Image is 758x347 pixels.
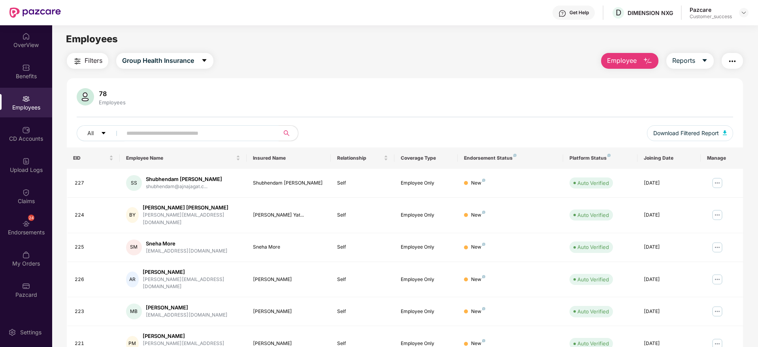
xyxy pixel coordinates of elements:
div: Pazcare [690,6,732,13]
div: [PERSON_NAME][EMAIL_ADDRESS][DOMAIN_NAME] [143,276,240,291]
button: Download Filtered Report [647,125,733,141]
span: caret-down [101,130,106,137]
div: shubhendam@ajnajagat.c... [146,183,222,190]
span: Download Filtered Report [653,129,719,138]
img: svg+xml;base64,PHN2ZyBpZD0iTXlfT3JkZXJzIiBkYXRhLW5hbWU9Ik15IE9yZGVycyIgeG1sbnM9Imh0dHA6Ly93d3cudz... [22,251,30,259]
div: Employee Only [401,179,451,187]
div: Shubhendam [PERSON_NAME] [146,175,222,183]
div: 225 [75,243,113,251]
div: 227 [75,179,113,187]
div: [DATE] [644,211,694,219]
div: Self [337,179,388,187]
img: svg+xml;base64,PHN2ZyBpZD0iU2V0dGluZy0yMHgyMCIgeG1sbnM9Imh0dHA6Ly93d3cudzMub3JnLzIwMDAvc3ZnIiB3aW... [8,328,16,336]
div: [EMAIL_ADDRESS][DOMAIN_NAME] [146,311,228,319]
div: Platform Status [569,155,631,161]
div: Employee Only [401,243,451,251]
div: New [471,243,485,251]
div: SS [126,175,142,191]
div: SM [126,240,142,255]
img: New Pazcare Logo [9,8,61,18]
div: Self [337,211,388,219]
div: Endorsement Status [464,155,557,161]
span: Employees [66,33,118,45]
div: [PERSON_NAME] [143,332,240,340]
div: [PERSON_NAME] [146,304,228,311]
img: svg+xml;base64,PHN2ZyBpZD0iSG9tZSIgeG1sbnM9Imh0dHA6Ly93d3cudzMub3JnLzIwMDAvc3ZnIiB3aWR0aD0iMjAiIG... [22,32,30,40]
img: manageButton [711,209,724,221]
div: [PERSON_NAME] [PERSON_NAME] [143,204,240,211]
img: svg+xml;base64,PHN2ZyBpZD0iQ0RfQWNjb3VudHMiIGRhdGEtbmFtZT0iQ0QgQWNjb3VudHMiIHhtbG5zPSJodHRwOi8vd3... [22,126,30,134]
img: svg+xml;base64,PHN2ZyB4bWxucz0iaHR0cDovL3d3dy53My5vcmcvMjAwMC9zdmciIHdpZHRoPSI4IiBoZWlnaHQ9IjgiIH... [482,179,485,182]
span: Employee [607,56,637,66]
div: MB [126,304,142,319]
div: [DATE] [644,179,694,187]
span: Relationship [337,155,382,161]
button: Reportscaret-down [666,53,714,69]
img: svg+xml;base64,PHN2ZyB4bWxucz0iaHR0cDovL3d3dy53My5vcmcvMjAwMC9zdmciIHdpZHRoPSI4IiBoZWlnaHQ9IjgiIH... [482,275,485,278]
div: Employees [97,99,127,106]
img: svg+xml;base64,PHN2ZyBpZD0iVXBsb2FkX0xvZ3MiIGRhdGEtbmFtZT0iVXBsb2FkIExvZ3MiIHhtbG5zPSJodHRwOi8vd3... [22,157,30,165]
span: Filters [85,56,102,66]
div: Shubhendam [PERSON_NAME] [253,179,325,187]
th: EID [67,147,120,169]
img: svg+xml;base64,PHN2ZyB4bWxucz0iaHR0cDovL3d3dy53My5vcmcvMjAwMC9zdmciIHhtbG5zOnhsaW5rPSJodHRwOi8vd3... [643,57,652,66]
img: svg+xml;base64,PHN2ZyBpZD0iUGF6Y2FyZCIgeG1sbnM9Imh0dHA6Ly93d3cudzMub3JnLzIwMDAvc3ZnIiB3aWR0aD0iMj... [22,282,30,290]
button: Group Health Insurancecaret-down [116,53,213,69]
img: svg+xml;base64,PHN2ZyB4bWxucz0iaHR0cDovL3d3dy53My5vcmcvMjAwMC9zdmciIHdpZHRoPSIyNCIgaGVpZ2h0PSIyNC... [73,57,82,66]
div: Customer_success [690,13,732,20]
img: svg+xml;base64,PHN2ZyB4bWxucz0iaHR0cDovL3d3dy53My5vcmcvMjAwMC9zdmciIHdpZHRoPSI4IiBoZWlnaHQ9IjgiIH... [482,339,485,342]
div: Sneha More [253,243,325,251]
th: Insured Name [247,147,331,169]
img: svg+xml;base64,PHN2ZyB4bWxucz0iaHR0cDovL3d3dy53My5vcmcvMjAwMC9zdmciIHhtbG5zOnhsaW5rPSJodHRwOi8vd3... [77,88,94,106]
span: caret-down [201,57,207,64]
div: [PERSON_NAME] [253,308,325,315]
div: Employee Only [401,276,451,283]
div: Settings [18,328,44,336]
span: D [616,8,621,17]
div: Auto Verified [577,243,609,251]
div: Employee Only [401,308,451,315]
img: manageButton [711,177,724,189]
img: svg+xml;base64,PHN2ZyBpZD0iSGVscC0zMngzMiIgeG1sbnM9Imh0dHA6Ly93d3cudzMub3JnLzIwMDAvc3ZnIiB3aWR0aD... [558,9,566,17]
span: Employee Name [126,155,234,161]
div: [PERSON_NAME] [253,276,325,283]
div: Sneha More [146,240,228,247]
img: svg+xml;base64,PHN2ZyB4bWxucz0iaHR0cDovL3d3dy53My5vcmcvMjAwMC9zdmciIHhtbG5zOnhsaW5rPSJodHRwOi8vd3... [723,130,727,135]
div: Get Help [569,9,589,16]
button: Employee [601,53,658,69]
div: Employee Only [401,211,451,219]
span: search [279,130,294,136]
img: svg+xml;base64,PHN2ZyB4bWxucz0iaHR0cDovL3d3dy53My5vcmcvMjAwMC9zdmciIHdpZHRoPSI4IiBoZWlnaHQ9IjgiIH... [482,211,485,214]
div: 24 [28,215,34,221]
button: Filters [67,53,108,69]
div: Self [337,243,388,251]
img: svg+xml;base64,PHN2ZyBpZD0iQmVuZWZpdHMiIHhtbG5zPSJodHRwOi8vd3d3LnczLm9yZy8yMDAwL3N2ZyIgd2lkdGg9Ij... [22,64,30,72]
img: svg+xml;base64,PHN2ZyB4bWxucz0iaHR0cDovL3d3dy53My5vcmcvMjAwMC9zdmciIHdpZHRoPSI4IiBoZWlnaHQ9IjgiIH... [607,154,611,157]
div: [DATE] [644,276,694,283]
img: manageButton [711,305,724,318]
img: svg+xml;base64,PHN2ZyB4bWxucz0iaHR0cDovL3d3dy53My5vcmcvMjAwMC9zdmciIHdpZHRoPSIyNCIgaGVpZ2h0PSIyNC... [728,57,737,66]
img: svg+xml;base64,PHN2ZyB4bWxucz0iaHR0cDovL3d3dy53My5vcmcvMjAwMC9zdmciIHdpZHRoPSI4IiBoZWlnaHQ9IjgiIH... [482,243,485,246]
button: Allcaret-down [77,125,125,141]
span: Group Health Insurance [122,56,194,66]
span: EID [73,155,107,161]
img: svg+xml;base64,PHN2ZyBpZD0iRW1wbG95ZWVzIiB4bWxucz0iaHR0cDovL3d3dy53My5vcmcvMjAwMC9zdmciIHdpZHRoPS... [22,95,30,103]
div: Self [337,276,388,283]
span: caret-down [701,57,708,64]
div: BY [126,207,139,223]
span: All [87,129,94,138]
div: Auto Verified [577,211,609,219]
div: New [471,308,485,315]
div: 226 [75,276,113,283]
img: svg+xml;base64,PHN2ZyB4bWxucz0iaHR0cDovL3d3dy53My5vcmcvMjAwMC9zdmciIHdpZHRoPSI4IiBoZWlnaHQ9IjgiIH... [513,154,517,157]
div: 224 [75,211,113,219]
div: [PERSON_NAME][EMAIL_ADDRESS][DOMAIN_NAME] [143,211,240,226]
button: search [279,125,298,141]
img: svg+xml;base64,PHN2ZyBpZD0iQ2xhaW0iIHhtbG5zPSJodHRwOi8vd3d3LnczLm9yZy8yMDAwL3N2ZyIgd2lkdGg9IjIwIi... [22,189,30,196]
th: Employee Name [120,147,247,169]
div: Auto Verified [577,179,609,187]
div: [EMAIL_ADDRESS][DOMAIN_NAME] [146,247,228,255]
th: Coverage Type [394,147,458,169]
div: New [471,211,485,219]
div: 223 [75,308,113,315]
